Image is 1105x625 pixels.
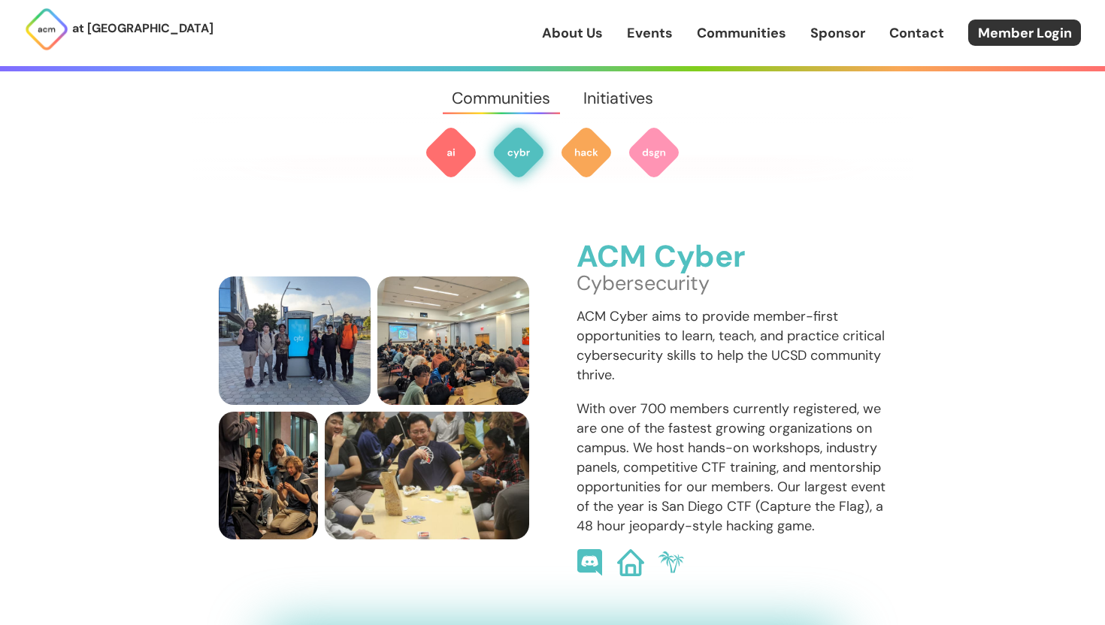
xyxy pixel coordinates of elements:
a: Member Login [968,20,1081,46]
h3: ACM Cyber [577,240,887,274]
p: ACM Cyber aims to provide member-first opportunities to learn, teach, and practice critical cyber... [577,306,887,385]
img: ACM Hack [559,125,613,180]
a: About Us [542,23,603,43]
a: Events [627,23,673,43]
a: Contact [889,23,944,43]
a: Initiatives [567,71,669,125]
p: With over 700 members currently registered, we are one of the fastest growing organizations on ca... [577,399,887,536]
img: ACM Design [627,125,681,180]
a: Communities [697,23,786,43]
img: ACM Cyber Website [617,549,644,576]
img: SDCTF [658,549,685,576]
a: Sponsor [810,23,865,43]
p: Cybersecurity [577,273,887,293]
a: at [GEOGRAPHIC_DATA] [24,7,213,52]
p: at [GEOGRAPHIC_DATA] [72,19,213,38]
img: ACM Cyber Board stands in front of a UCSD kiosk set to display "Cyber" [219,276,371,405]
img: ACM Cyber president Nick helps members pick a lock [219,412,318,540]
img: ACM Logo [24,7,69,52]
a: Communities [436,71,567,125]
img: ACM Cyber Discord [577,549,604,576]
img: members picking locks at Lockpicking 102 [377,276,529,405]
img: ACM Cyber [492,125,546,180]
img: Cyber Members Playing Board Games [325,412,529,540]
img: ACM AI [424,125,478,180]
